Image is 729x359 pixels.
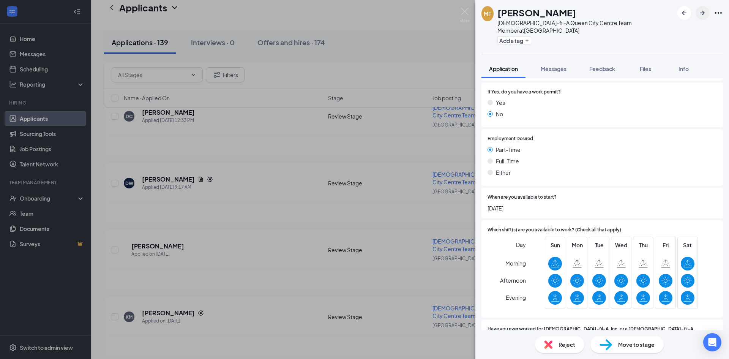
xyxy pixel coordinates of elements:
span: Full-Time [496,157,519,165]
span: Fri [659,241,672,249]
span: Afternoon [500,274,526,287]
span: Yes [496,98,505,107]
span: [DATE] [488,204,717,212]
span: Day [516,240,526,249]
span: Employment Desired [488,135,533,142]
span: Evening [506,291,526,304]
span: Wed [614,241,628,249]
span: When are you available to start? [488,194,557,201]
svg: Plus [525,38,529,43]
div: MF [484,10,491,17]
span: Either [496,168,511,177]
h1: [PERSON_NAME] [497,6,576,19]
span: Reject [559,340,575,349]
button: PlusAdd a tag [497,36,531,44]
span: Part-Time [496,145,521,154]
button: ArrowRight [696,6,709,20]
span: Feedback [589,65,615,72]
button: ArrowLeftNew [677,6,691,20]
span: Mon [570,241,584,249]
span: Morning [505,256,526,270]
span: Which shift(s) are you available to work? (Check all that apply) [488,226,621,234]
span: If Yes, do you have a work permit? [488,89,561,96]
svg: ArrowLeftNew [680,8,689,17]
span: Move to stage [618,340,655,349]
svg: Ellipses [714,8,723,17]
div: [DEMOGRAPHIC_DATA]-fil-A Queen City Centre Team Member at [GEOGRAPHIC_DATA] [497,19,674,34]
span: Sat [681,241,694,249]
span: Application [489,65,518,72]
span: Have you ever worked for [DEMOGRAPHIC_DATA]-fil-A, Inc. or a [DEMOGRAPHIC_DATA]-fil-A Franchisee? [488,326,717,340]
span: Info [679,65,689,72]
span: Tue [592,241,606,249]
span: Thu [636,241,650,249]
div: Open Intercom Messenger [703,333,721,351]
span: Sun [548,241,562,249]
span: Messages [541,65,566,72]
span: Files [640,65,651,72]
svg: ArrowRight [698,8,707,17]
span: No [496,110,503,118]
